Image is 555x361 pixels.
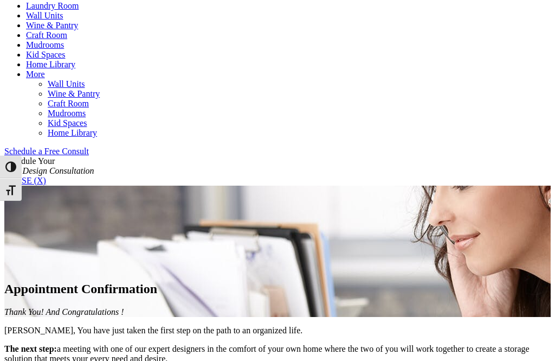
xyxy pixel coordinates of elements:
[48,128,97,137] a: Home Library
[26,21,78,30] a: Wine & Pantry
[48,109,86,118] a: Mudrooms
[4,326,302,335] span: [PERSON_NAME], You have just taken the first step on the path to an organized life.
[26,40,64,49] a: Mudrooms
[4,156,94,175] span: Schedule Your
[4,176,46,185] a: CLOSE (X)
[26,60,75,69] a: Home Library
[48,99,89,108] a: Craft Room
[48,89,100,98] a: Wine & Pantry
[26,50,65,59] a: Kid Spaces
[4,166,94,175] em: Free Design Consultation
[26,11,63,20] a: Wall Units
[4,344,57,353] strong: The next step:
[48,79,85,88] a: Wall Units
[26,69,45,79] a: More menu text will display only on big screen
[4,307,124,316] em: Thank You! And Congratulations !
[26,1,79,10] a: Laundry Room
[4,282,551,296] h1: Appointment Confirmation
[4,147,89,156] a: Schedule a Free Consult (opens a dropdown menu)
[48,118,87,128] a: Kid Spaces
[26,30,67,40] a: Craft Room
